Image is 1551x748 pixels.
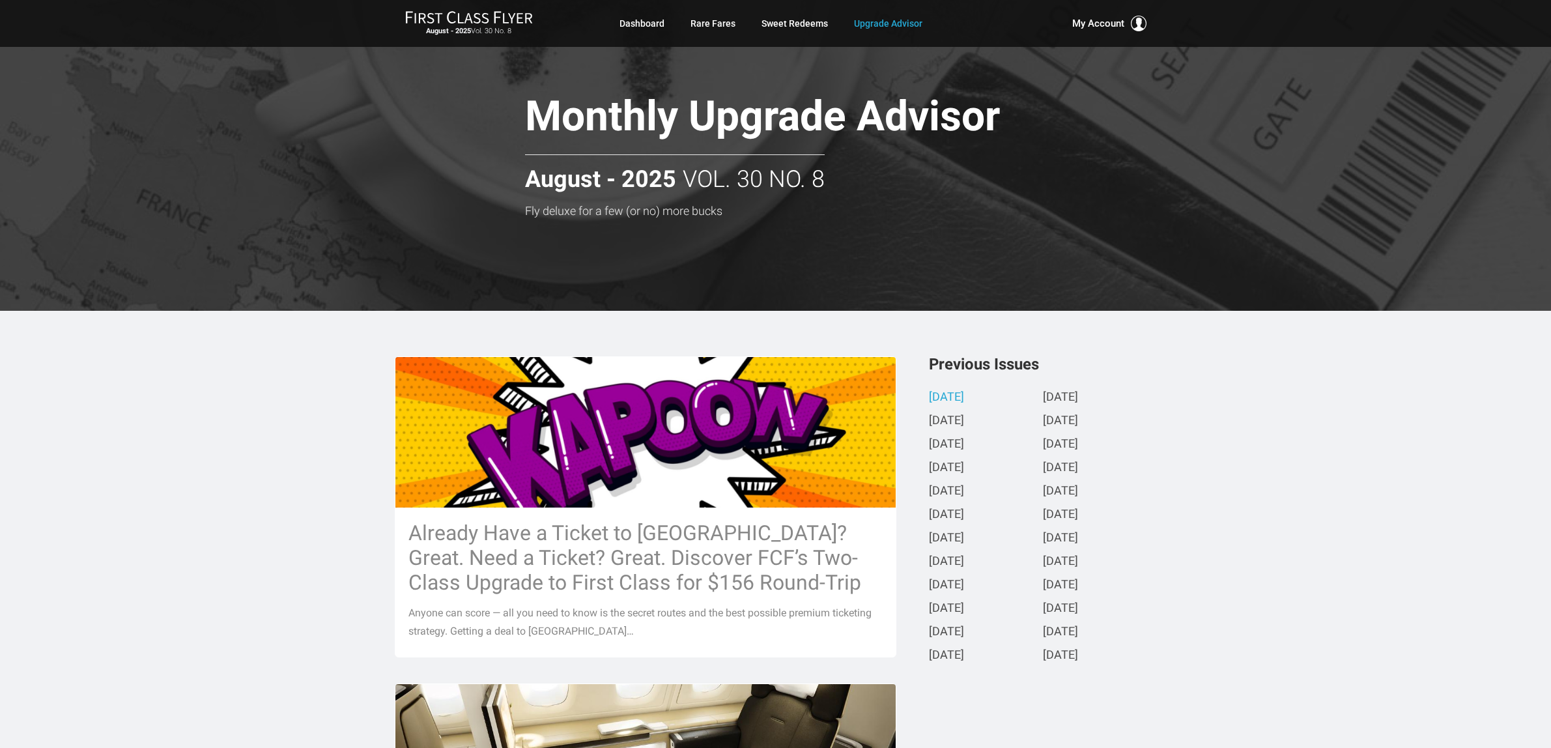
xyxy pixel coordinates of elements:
a: [DATE] [929,626,964,639]
h3: Fly deluxe for a few (or no) more bucks [525,205,1092,218]
a: [DATE] [1043,555,1078,569]
a: [DATE] [1043,649,1078,663]
a: Rare Fares [690,12,735,35]
small: Vol. 30 No. 8 [405,27,533,36]
a: [DATE] [929,508,964,522]
a: [DATE] [1043,626,1078,639]
a: [DATE] [1043,438,1078,452]
a: [DATE] [929,461,964,475]
a: [DATE] [929,485,964,498]
a: [DATE] [1043,461,1078,475]
span: My Account [1072,16,1124,31]
a: [DATE] [929,602,964,616]
a: [DATE] [1043,532,1078,545]
a: [DATE] [1043,579,1078,592]
button: My Account [1072,16,1146,31]
h3: Already Have a Ticket to [GEOGRAPHIC_DATA]? Great. Need a Ticket? Great. Discover FCF’s Two-Class... [408,521,883,595]
a: Upgrade Advisor [854,12,922,35]
a: Already Have a Ticket to [GEOGRAPHIC_DATA]? Great. Need a Ticket? Great. Discover FCF’s Two-Class... [395,356,896,657]
a: Sweet Redeems [761,12,828,35]
a: [DATE] [929,391,964,405]
h2: Vol. 30 No. 8 [525,154,825,193]
a: [DATE] [1043,391,1078,405]
a: [DATE] [1043,508,1078,522]
a: [DATE] [1043,414,1078,428]
strong: August - 2025 [525,167,676,193]
a: [DATE] [929,532,964,545]
a: [DATE] [929,649,964,663]
a: [DATE] [929,414,964,428]
strong: August - 2025 [426,27,471,35]
a: [DATE] [929,555,964,569]
a: [DATE] [1043,602,1078,616]
img: First Class Flyer [405,10,533,24]
h3: Previous Issues [929,356,1157,372]
h1: Monthly Upgrade Advisor [525,94,1092,144]
a: [DATE] [929,579,964,592]
a: [DATE] [1043,485,1078,498]
p: Anyone can score — all you need to know is the secret routes and the best possible premium ticket... [408,604,883,640]
a: First Class FlyerAugust - 2025Vol. 30 No. 8 [405,10,533,36]
a: [DATE] [929,438,964,452]
a: Dashboard [619,12,664,35]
